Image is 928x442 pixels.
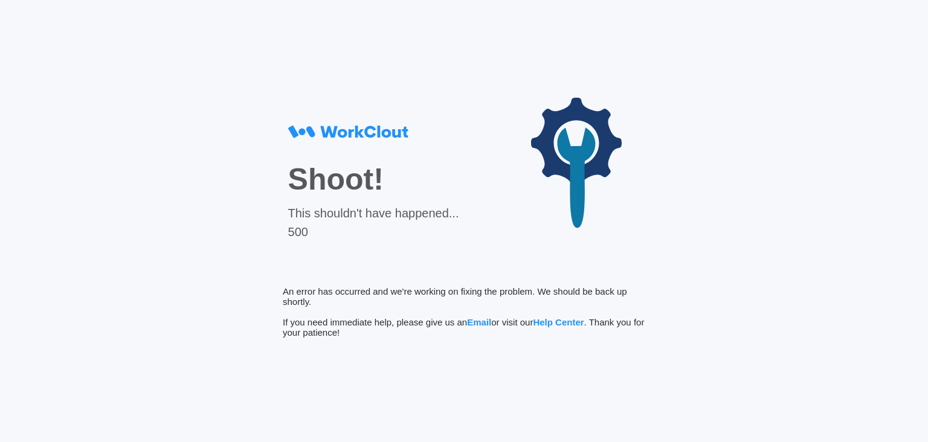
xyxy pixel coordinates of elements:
span: Help Center [533,317,584,327]
span: Email [467,317,491,327]
div: 500 [288,225,459,239]
div: An error has occurred and we're working on fixing the problem. We should be back up shortly. If y... [283,286,645,338]
div: This shouldn't have happened... [288,207,459,220]
div: Shoot! [288,162,459,197]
